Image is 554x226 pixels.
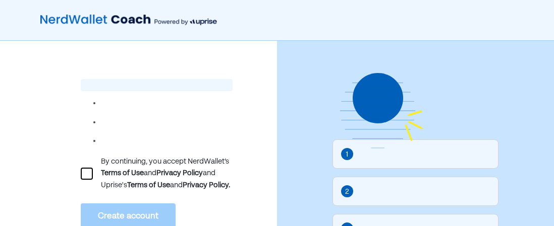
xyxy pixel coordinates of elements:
[345,186,349,197] div: 2
[101,156,233,191] div: By continuing, you accept NerdWallet’s and and Uprise's and
[183,179,230,191] div: Privacy Policy.
[346,149,348,160] div: 1
[156,167,203,179] div: Privacy Policy
[101,167,144,179] div: Terms of Use
[127,179,170,191] div: Terms of Use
